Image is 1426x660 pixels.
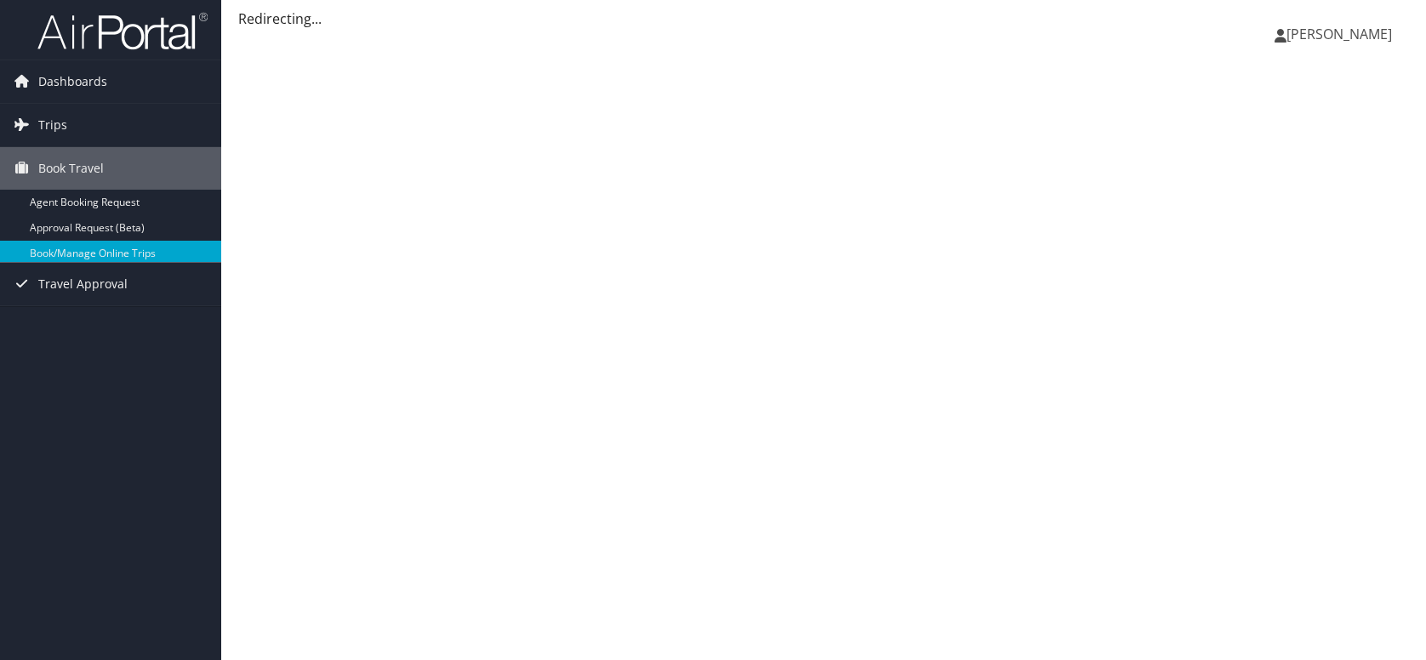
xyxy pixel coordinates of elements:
a: [PERSON_NAME] [1275,9,1409,60]
div: Redirecting... [238,9,1409,29]
img: airportal-logo.png [37,11,208,51]
span: Dashboards [38,60,107,103]
span: Book Travel [38,147,104,190]
span: [PERSON_NAME] [1286,25,1392,43]
span: Trips [38,104,67,146]
span: Travel Approval [38,263,128,305]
